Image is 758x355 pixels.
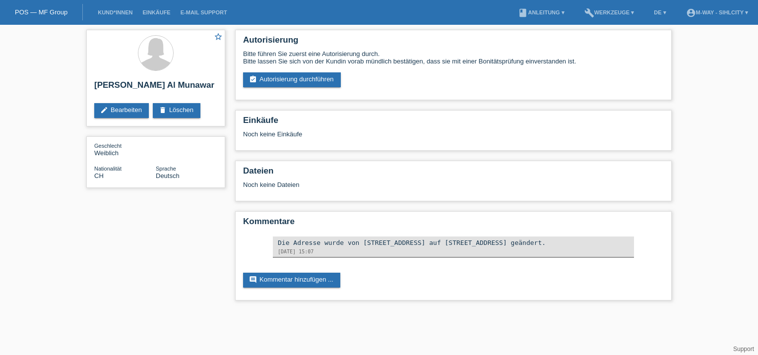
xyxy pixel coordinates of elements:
[94,143,122,149] span: Geschlecht
[278,249,629,254] div: [DATE] 15:07
[518,8,528,18] i: book
[214,32,223,43] a: star_border
[681,9,753,15] a: account_circlem-way - Sihlcity ▾
[733,346,754,353] a: Support
[159,106,167,114] i: delete
[243,166,664,181] h2: Dateien
[153,103,200,118] a: deleteLöschen
[94,166,122,172] span: Nationalität
[94,142,156,157] div: Weiblich
[15,8,67,16] a: POS — MF Group
[243,50,664,65] div: Bitte führen Sie zuerst eine Autorisierung durch. Bitte lassen Sie sich von der Kundin vorab münd...
[156,166,176,172] span: Sprache
[94,172,104,179] span: Schweiz
[137,9,175,15] a: Einkäufe
[243,35,664,50] h2: Autorisierung
[243,273,340,288] a: commentKommentar hinzufügen ...
[249,75,257,83] i: assignment_turned_in
[93,9,137,15] a: Kund*innen
[156,172,180,179] span: Deutsch
[584,8,594,18] i: build
[94,103,149,118] a: editBearbeiten
[214,32,223,41] i: star_border
[579,9,639,15] a: buildWerkzeuge ▾
[243,181,546,188] div: Noch keine Dateien
[243,130,664,145] div: Noch keine Einkäufe
[649,9,671,15] a: DE ▾
[243,72,341,87] a: assignment_turned_inAutorisierung durchführen
[100,106,108,114] i: edit
[278,239,629,246] div: Die Adresse wurde von [STREET_ADDRESS] auf [STREET_ADDRESS] geändert.
[94,80,217,95] h2: [PERSON_NAME] Al Munawar
[249,276,257,284] i: comment
[243,217,664,232] h2: Kommentare
[176,9,232,15] a: E-Mail Support
[513,9,569,15] a: bookAnleitung ▾
[243,116,664,130] h2: Einkäufe
[686,8,696,18] i: account_circle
